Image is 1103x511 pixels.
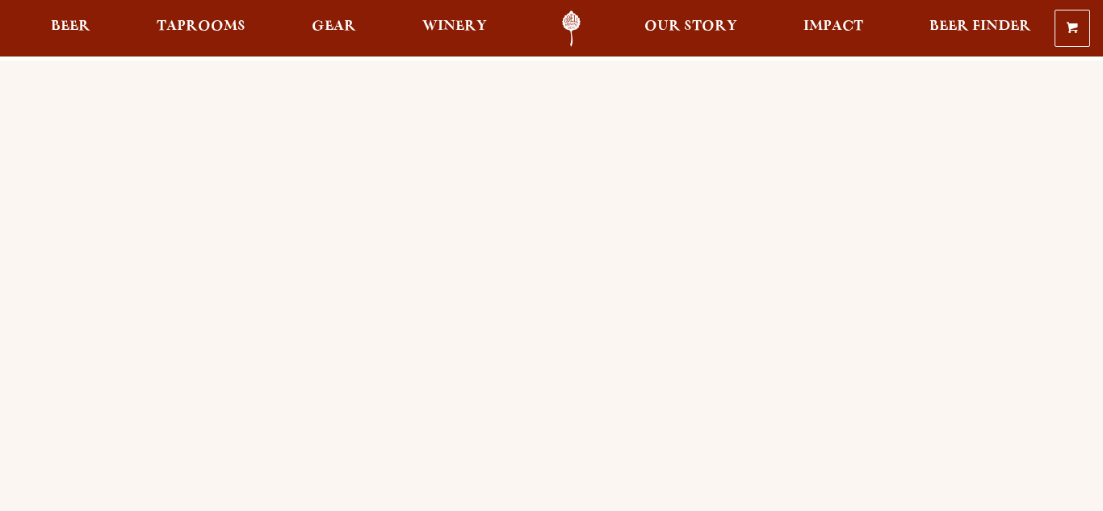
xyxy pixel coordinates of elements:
[919,10,1042,47] a: Beer Finder
[793,10,874,47] a: Impact
[541,10,602,47] a: Odell Home
[301,10,367,47] a: Gear
[157,20,245,33] span: Taprooms
[51,20,90,33] span: Beer
[803,20,863,33] span: Impact
[929,20,1031,33] span: Beer Finder
[634,10,748,47] a: Our Story
[146,10,256,47] a: Taprooms
[412,10,497,47] a: Winery
[312,20,356,33] span: Gear
[422,20,487,33] span: Winery
[644,20,737,33] span: Our Story
[40,10,101,47] a: Beer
